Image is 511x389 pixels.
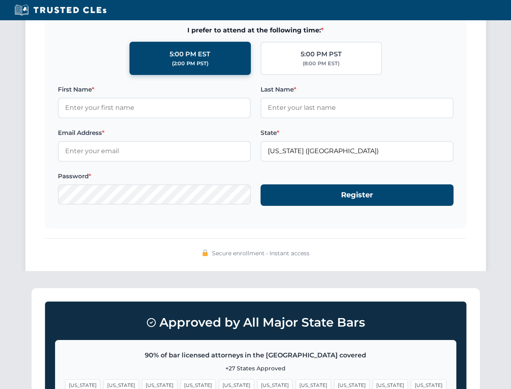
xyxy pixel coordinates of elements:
[58,85,251,94] label: First Name
[65,350,446,361] p: 90% of bar licensed attorneys in the [GEOGRAPHIC_DATA] covered
[261,184,454,206] button: Register
[261,85,454,94] label: Last Name
[301,49,342,60] div: 5:00 PM PST
[58,25,454,36] span: I prefer to attend at the following time:
[12,4,109,16] img: Trusted CLEs
[58,128,251,138] label: Email Address
[261,98,454,118] input: Enter your last name
[58,171,251,181] label: Password
[58,98,251,118] input: Enter your first name
[170,49,210,60] div: 5:00 PM EST
[202,250,208,256] img: 🔒
[55,312,456,333] h3: Approved by All Major State Bars
[261,128,454,138] label: State
[65,364,446,373] p: +27 States Approved
[212,249,310,258] span: Secure enrollment • Instant access
[58,141,251,161] input: Enter your email
[261,141,454,161] input: Florida (FL)
[172,60,208,68] div: (2:00 PM PST)
[303,60,339,68] div: (8:00 PM EST)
